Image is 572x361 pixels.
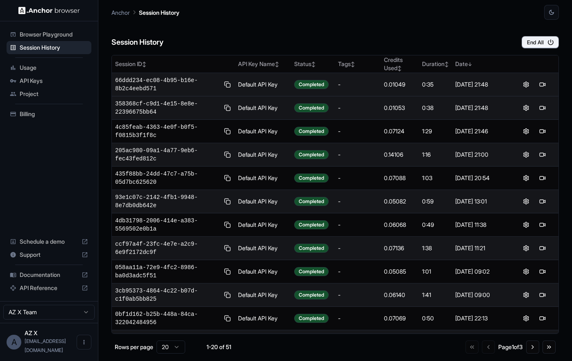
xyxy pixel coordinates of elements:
[294,290,329,299] div: Completed
[422,197,449,206] div: 0:59
[445,61,449,67] span: ↕
[235,307,291,330] td: Default API Key
[235,96,291,120] td: Default API Key
[311,61,316,67] span: ↕
[384,314,415,322] div: 0.07069
[115,123,220,139] span: 4c85feab-4363-4e0f-b0f5-f0815b3f1f8c
[294,244,329,253] div: Completed
[20,251,78,259] span: Support
[20,271,78,279] span: Documentation
[111,8,179,17] nav: breadcrumb
[384,174,415,182] div: 0.07088
[384,244,415,252] div: 0.07136
[338,60,377,68] div: Tags
[338,127,377,135] div: -
[384,151,415,159] div: 0.14106
[115,310,220,327] span: 0bf1d162-b25b-448a-84ca-322042484956
[7,335,21,350] div: A
[115,146,220,163] span: 205ac980-09a1-4a77-9eb6-fec43fed812c
[422,221,449,229] div: 0:49
[455,291,507,299] div: [DATE] 09:00
[294,103,329,112] div: Completed
[235,213,291,237] td: Default API Key
[384,267,415,276] div: 0.05085
[115,217,220,233] span: 4db31798-2006-414e-a383-5569502e0b1a
[115,193,220,210] span: 93e1c07c-2142-4fb1-9948-8e7db0db642e
[294,174,329,183] div: Completed
[338,314,377,322] div: -
[115,60,232,68] div: Session ID
[422,104,449,112] div: 0:38
[139,8,179,17] p: Session History
[338,221,377,229] div: -
[384,221,415,229] div: 0.06068
[455,104,507,112] div: [DATE] 21:48
[7,61,91,74] div: Usage
[422,80,449,89] div: 0:35
[142,61,146,67] span: ↕
[455,151,507,159] div: [DATE] 21:00
[20,284,78,292] span: API Reference
[384,127,415,135] div: 0.07124
[455,174,507,182] div: [DATE] 20:54
[275,61,279,67] span: ↕
[338,104,377,112] div: -
[384,197,415,206] div: 0.05082
[115,170,220,186] span: 435f88bb-24dd-47c7-a75b-05d7bc625620
[455,244,507,252] div: [DATE] 11:21
[7,28,91,41] div: Browser Playground
[455,197,507,206] div: [DATE] 13:01
[422,127,449,135] div: 1:29
[338,80,377,89] div: -
[198,343,239,351] div: 1-20 of 51
[498,343,523,351] div: Page 1 of 3
[235,260,291,283] td: Default API Key
[115,343,153,351] p: Rows per page
[294,197,329,206] div: Completed
[468,61,472,67] span: ↓
[384,291,415,299] div: 0.06140
[522,36,559,48] button: End All
[338,267,377,276] div: -
[20,77,88,85] span: API Keys
[7,107,91,121] div: Billing
[455,60,507,68] div: Date
[235,143,291,167] td: Default API Key
[115,263,220,280] span: 058aa11a-72e9-4fc2-8986-ba0d3adc5f51
[384,56,415,72] div: Credits Used
[455,267,507,276] div: [DATE] 09:02
[338,174,377,182] div: -
[235,167,291,190] td: Default API Key
[20,43,88,52] span: Session History
[294,314,329,323] div: Completed
[25,329,37,336] span: AZ X
[111,37,163,48] h6: Session History
[115,76,220,93] span: 66ddd234-ec08-4b95-b16e-8b2c4eebd571
[338,244,377,252] div: -
[235,237,291,260] td: Default API Key
[111,8,130,17] p: Anchor
[20,64,88,72] span: Usage
[7,268,91,281] div: Documentation
[294,267,329,276] div: Completed
[20,110,88,118] span: Billing
[338,151,377,159] div: -
[384,80,415,89] div: 0.01049
[294,220,329,229] div: Completed
[397,65,402,71] span: ↕
[338,197,377,206] div: -
[7,74,91,87] div: API Keys
[115,287,220,303] span: 3cb95373-4864-4c22-b07d-c1f0ab5bb825
[338,291,377,299] div: -
[18,7,80,14] img: Anchor Logo
[20,238,78,246] span: Schedule a demo
[455,80,507,89] div: [DATE] 21:48
[7,41,91,54] div: Session History
[422,314,449,322] div: 0:50
[455,127,507,135] div: [DATE] 21:46
[25,338,66,353] span: az@osum.com
[422,291,449,299] div: 1:41
[294,60,332,68] div: Status
[422,174,449,182] div: 1:03
[7,248,91,261] div: Support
